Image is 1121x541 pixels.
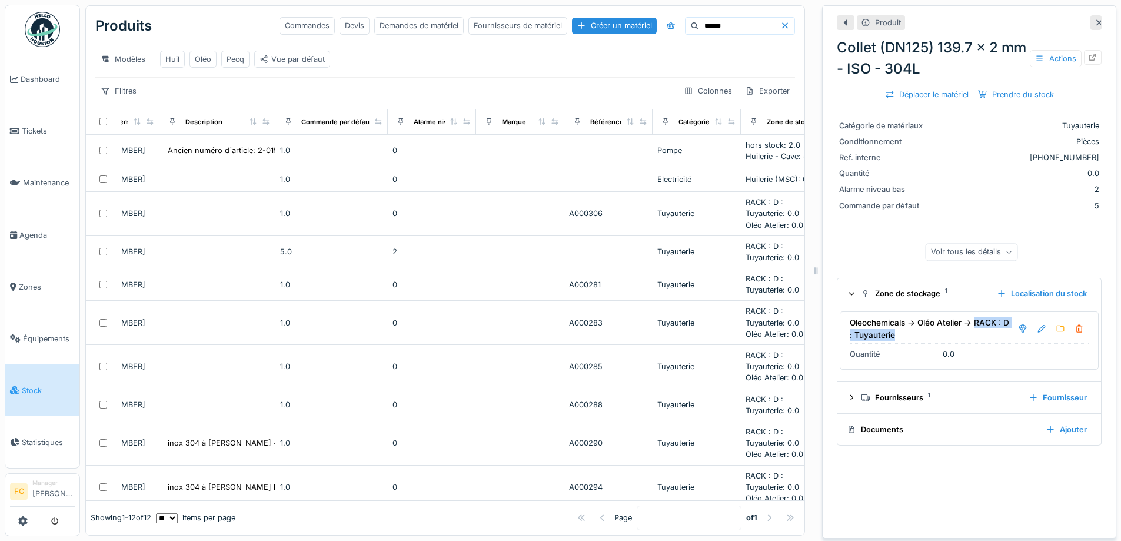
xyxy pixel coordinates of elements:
[1024,390,1092,406] div: Fournisseur
[280,145,383,156] div: 1.0
[23,177,75,188] span: Maintenance
[657,361,736,372] div: Tuyauterie
[569,208,648,219] div: A000306
[280,437,383,449] div: 1.0
[657,246,736,257] div: Tuyauterie
[1041,421,1092,437] div: Ajouter
[195,54,211,65] div: Oléo
[746,221,803,230] span: Oléo Atelier: 0.0
[156,512,235,523] div: items per page
[301,117,372,127] div: Commande par défaut
[569,482,648,493] div: A000294
[168,437,300,449] div: inox 304 à [PERSON_NAME] 48,3x2
[5,209,79,261] a: Agenda
[992,286,1092,301] div: Localisation du stock
[227,54,244,65] div: Pecq
[746,512,757,523] strong: of 1
[842,419,1096,440] summary: DocumentsAjouter
[850,317,1011,341] div: Oleochemicals -> Oléo Atelier -> RACK : D : Tuyauterie
[839,136,927,147] div: Conditionnement
[973,87,1059,102] div: Prendre du stock
[746,152,815,161] span: Huilerie - Cave: 5.0
[590,117,667,127] div: Référence constructeur
[22,385,75,396] span: Stock
[932,152,1099,163] div: [PHONE_NUMBER]
[95,51,151,68] div: Modèles
[23,333,75,344] span: Équipements
[880,87,973,102] div: Déplacer le matériel
[746,450,803,459] span: Oléo Atelier: 0.0
[861,392,1019,403] div: Fournisseurs
[392,482,471,493] div: 0
[25,12,60,47] img: Badge_color-CXgf-gQk.svg
[839,152,927,163] div: Ref. interne
[839,184,927,195] div: Alarme niveau bas
[614,512,632,523] div: Page
[260,54,325,65] div: Vue par défaut
[943,349,954,360] div: 0.0
[657,317,736,328] div: Tuyauterie
[746,395,799,415] span: RACK : D : Tuyauterie: 0.0
[746,242,799,262] span: RACK : D : Tuyauterie: 0.0
[657,399,736,410] div: Tuyauterie
[839,168,927,179] div: Quantité
[392,361,471,372] div: 0
[746,351,799,371] span: RACK : D : Tuyauterie: 0.0
[22,437,75,448] span: Statistiques
[5,364,79,416] a: Stock
[746,198,799,218] span: RACK : D : Tuyauterie: 0.0
[10,483,28,500] li: FC
[657,174,736,185] div: Electricité
[746,373,803,382] span: Oléo Atelier: 0.0
[392,246,471,257] div: 2
[569,399,648,410] div: A000288
[5,313,79,364] a: Équipements
[280,482,383,493] div: 1.0
[842,283,1096,305] summary: Zone de stockage1Localisation du stock
[280,279,383,290] div: 1.0
[5,105,79,157] a: Tickets
[932,120,1099,131] div: Tuyauterie
[569,437,648,449] div: A000290
[932,184,1099,195] div: 2
[5,157,79,209] a: Maintenance
[392,145,471,156] div: 0
[280,17,335,34] div: Commandes
[746,274,799,294] span: RACK : D : Tuyauterie: 0.0
[468,17,567,34] div: Fournisseurs de matériel
[572,18,657,34] div: Créer un matériel
[746,330,803,338] span: Oléo Atelier: 0.0
[839,200,927,211] div: Commande par défaut
[22,125,75,137] span: Tickets
[32,479,75,487] div: Manager
[657,279,736,290] div: Tuyauterie
[95,11,152,41] div: Produits
[5,261,79,313] a: Zones
[767,117,824,127] div: Zone de stockage
[932,136,1099,147] div: Pièces
[740,82,795,99] div: Exporter
[280,174,383,185] div: 1.0
[91,512,151,523] div: Showing 1 - 12 of 12
[95,82,142,99] div: Filtres
[746,427,799,447] span: RACK : D : Tuyauterie: 0.0
[875,17,901,28] div: Produit
[21,74,75,85] span: Dashboard
[5,54,79,105] a: Dashboard
[280,361,383,372] div: 1.0
[280,246,383,257] div: 5.0
[839,120,927,131] div: Catégorie de matériaux
[657,482,736,493] div: Tuyauterie
[392,174,471,185] div: 0
[168,145,291,156] div: Ancien numéro d´article: 2-015861
[926,244,1018,261] div: Voir tous les détails
[185,117,222,127] div: Description
[746,307,799,327] span: RACK : D : Tuyauterie: 0.0
[861,288,987,299] div: Zone de stockage
[678,117,710,127] div: Catégorie
[280,208,383,219] div: 1.0
[842,387,1096,409] summary: Fournisseurs1Fournisseur
[569,317,648,328] div: A000283
[280,317,383,328] div: 1.0
[19,230,75,241] span: Agenda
